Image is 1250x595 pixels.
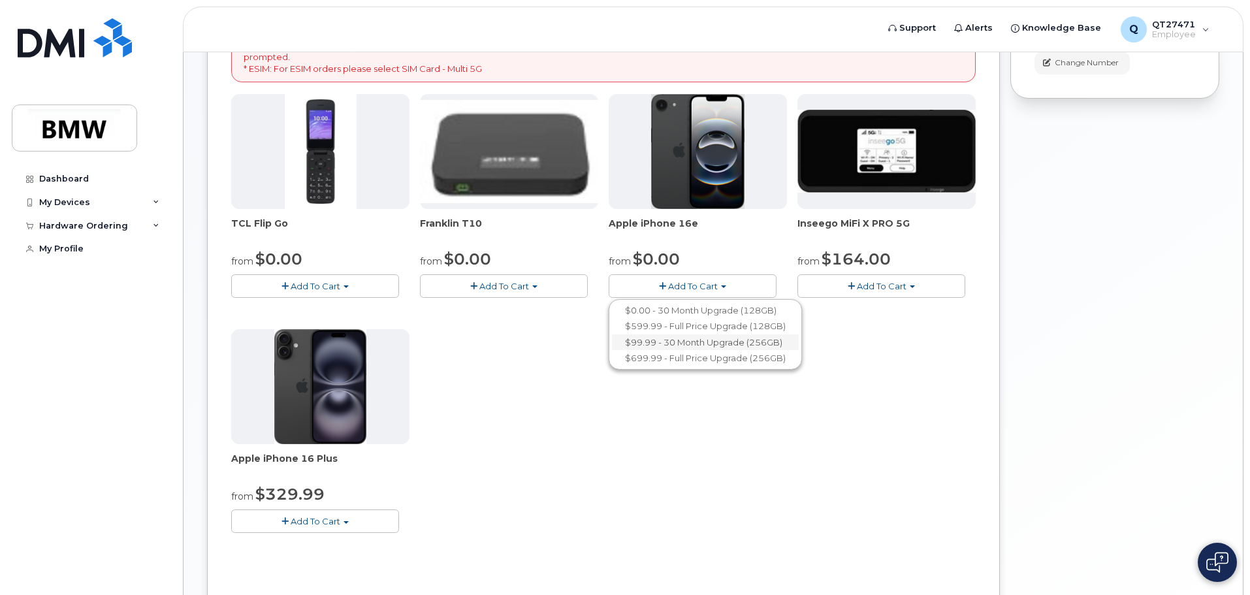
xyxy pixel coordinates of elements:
[1034,52,1130,74] button: Change Number
[612,334,799,351] a: $99.99 - 30 Month Upgrade (256GB)
[1055,57,1119,69] span: Change Number
[255,249,302,268] span: $0.00
[231,217,409,243] div: TCL Flip Go
[899,22,936,35] span: Support
[612,302,799,319] a: $0.00 - 30 Month Upgrade (128GB)
[633,249,680,268] span: $0.00
[651,94,745,209] img: iphone16e.png
[1152,19,1196,29] span: QT27471
[479,281,529,291] span: Add To Cart
[291,516,340,526] span: Add To Cart
[612,318,799,334] a: $599.99 - Full Price Upgrade (128GB)
[1112,16,1219,42] div: QT27471
[231,255,253,267] small: from
[231,274,399,297] button: Add To Cart
[285,94,357,209] img: TCL_FLIP_MODE.jpg
[857,281,906,291] span: Add To Cart
[1002,15,1110,41] a: Knowledge Base
[274,329,366,444] img: iphone_16_plus.png
[444,249,491,268] span: $0.00
[609,255,631,267] small: from
[231,452,409,478] div: Apple iPhone 16 Plus
[231,490,253,502] small: from
[609,274,777,297] button: Add To Cart
[612,350,799,366] a: $699.99 - Full Price Upgrade (256GB)
[255,485,325,504] span: $329.99
[609,217,787,243] div: Apple iPhone 16e
[420,217,598,243] div: Franklin T10
[822,249,891,268] span: $164.00
[1152,29,1196,40] span: Employee
[420,100,598,203] img: t10.jpg
[797,255,820,267] small: from
[1129,22,1138,37] span: Q
[797,217,976,243] div: Inseego MiFi X PRO 5G
[945,15,1002,41] a: Alerts
[797,110,976,193] img: cut_small_inseego_5G.jpg
[879,15,945,41] a: Support
[231,509,399,532] button: Add To Cart
[797,274,965,297] button: Add To Cart
[291,281,340,291] span: Add To Cart
[420,274,588,297] button: Add To Cart
[1022,22,1101,35] span: Knowledge Base
[965,22,993,35] span: Alerts
[668,281,718,291] span: Add To Cart
[420,255,442,267] small: from
[1206,552,1228,573] img: Open chat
